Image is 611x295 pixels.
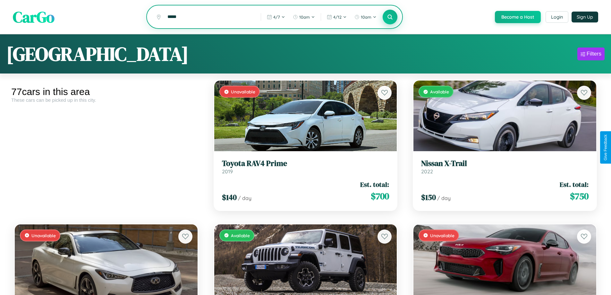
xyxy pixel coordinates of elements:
span: 4 / 12 [333,14,342,20]
div: These cars can be picked up in this city. [11,97,201,103]
span: 2019 [222,168,233,175]
span: Unavailable [430,233,454,238]
div: Give Feedback [603,134,608,161]
span: 4 / 7 [273,14,280,20]
span: 10am [361,14,371,20]
button: Sign Up [572,12,598,22]
button: 4/7 [264,12,288,22]
button: Login [546,11,568,23]
h1: [GEOGRAPHIC_DATA] [6,41,189,67]
button: Filters [577,48,605,60]
span: / day [437,195,451,201]
span: Available [231,233,250,238]
span: 10am [299,14,310,20]
button: 10am [351,12,380,22]
button: 10am [290,12,318,22]
a: Toyota RAV4 Prime2019 [222,159,389,175]
h3: Nissan X-Trail [421,159,589,168]
button: Become a Host [495,11,541,23]
div: Filters [587,51,601,57]
div: 77 cars in this area [11,86,201,97]
a: Nissan X-Trail2022 [421,159,589,175]
span: / day [238,195,251,201]
span: $ 700 [371,190,389,203]
span: Unavailable [231,89,255,94]
span: $ 750 [570,190,589,203]
span: $ 150 [421,192,436,203]
span: Est. total: [360,180,389,189]
span: CarGo [13,6,55,28]
span: 2022 [421,168,433,175]
span: Est. total: [560,180,589,189]
span: Unavailable [31,233,56,238]
button: 4/12 [324,12,350,22]
span: $ 140 [222,192,237,203]
h3: Toyota RAV4 Prime [222,159,389,168]
span: Available [430,89,449,94]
